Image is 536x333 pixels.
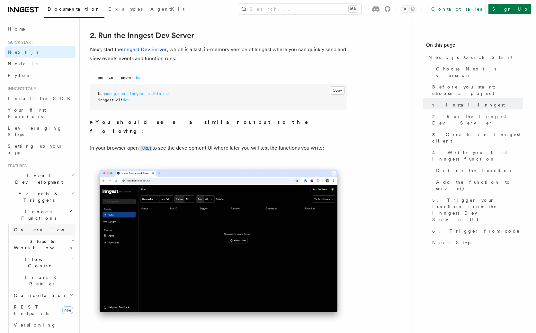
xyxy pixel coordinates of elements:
[8,107,46,119] span: Your first Functions
[8,73,31,78] span: Python
[432,84,523,97] span: Before you start: choose a project
[433,63,523,81] a: Choose Next.js version
[430,194,523,225] a: 5. Trigger your function from the Inngest Dev Server UI
[426,51,523,63] a: Next.js Quick Start
[14,304,49,316] span: REST Endpoints
[5,40,33,45] span: Quick start
[432,228,520,234] span: 6. Trigger from code
[5,163,27,169] span: Features
[430,237,523,248] a: Next Steps
[8,143,63,155] span: Setting up your app
[432,102,505,108] span: 1. Install Inngest
[432,239,472,246] span: Next Steps
[121,71,131,84] button: pnpm
[5,46,76,58] a: Next.js
[98,98,123,102] span: inngest-cli
[5,122,76,140] a: Leveraging Steps
[136,71,143,84] button: bun
[114,91,127,96] span: global
[8,96,74,101] span: Install the SDK
[430,129,523,147] a: 3. Create an Inngest client
[5,69,76,81] a: Python
[123,98,130,102] span: dev
[5,104,76,122] a: Your first Functions
[90,163,347,325] img: Inngest Dev Server's 'Runs' tab with no data
[330,86,345,95] button: Copy
[8,26,26,32] span: Home
[11,224,76,236] a: Overview
[430,111,523,129] a: 2. Run the Inngest Dev Server
[108,6,143,12] span: Examples
[432,149,523,162] span: 4. Write your first Inngest function
[430,225,523,237] a: 6. Trigger from code
[5,140,76,158] a: Setting up your app
[11,319,76,331] a: Versioning
[139,146,152,151] code: [URL]
[11,256,70,269] span: Flow Control
[147,2,188,17] a: AgentKit
[430,99,523,111] a: 1. Install Inngest
[122,46,167,52] a: Inngest Dev Server
[5,188,76,206] button: Events & Triggers
[430,81,523,99] a: Before you start: choose a project
[488,4,531,14] a: Sign Up
[433,165,523,176] a: Define the function
[5,206,76,224] button: Inngest Functions
[8,50,38,55] span: Next.js
[98,91,105,96] span: bun
[14,322,56,328] span: Versioning
[90,119,317,134] strong: You should see a similar output to the following:
[105,91,112,96] span: add
[11,272,76,290] button: Errors & Retries
[11,274,70,287] span: Errors & Retries
[5,58,76,69] a: Node.js
[401,5,416,13] button: Toggle dark mode
[432,113,523,126] span: 2. Run the Inngest Dev Server
[104,2,147,17] a: Examples
[11,236,76,254] button: Steps & Workflows
[139,145,152,151] a: [URL]
[436,66,523,79] span: Choose Next.js version
[90,118,347,136] summary: You should see a similar output to the following:
[90,31,194,40] a: 2. Run the Inngest Dev Server
[11,292,67,299] span: Cancellation
[62,306,73,314] span: new
[44,2,104,18] a: Documentation
[90,143,347,153] p: In your browser open to see the development UI where later you will test the functions you write:
[95,71,103,84] button: npm
[5,170,76,188] button: Local Development
[349,6,358,12] kbd: ⌘K
[14,227,80,232] span: Overview
[432,131,523,144] span: 3. Create an Inngest client
[5,190,70,203] span: Events & Triggers
[90,45,347,63] p: Next, start the , which is a fast, in-memory version of Inngest where you can quickly send and vi...
[436,179,523,192] span: Add the function to serve()
[11,301,76,319] a: REST Endpointsnew
[8,61,38,66] span: Node.js
[428,54,513,60] span: Next.js Quick Start
[436,167,513,174] span: Define the function
[8,125,62,137] span: Leveraging Steps
[427,4,486,14] a: Contact sales
[5,86,36,91] span: Inngest tour
[5,93,76,104] a: Install the SDK
[5,23,76,35] a: Home
[150,6,184,12] span: AgentKit
[430,147,523,165] a: 4. Write your first Inngest function
[108,71,116,84] button: yarn
[238,4,362,14] button: Search...⌘K
[432,197,523,223] span: 5. Trigger your function from the Inngest Dev Server UI
[426,41,523,51] h4: On this page
[5,208,69,221] span: Inngest Functions
[130,91,170,96] span: inngest-cli@latest
[5,172,70,185] span: Local Development
[11,290,76,301] button: Cancellation
[11,238,72,251] span: Steps & Workflows
[48,6,101,12] span: Documentation
[433,176,523,194] a: Add the function to serve()
[11,254,76,272] button: Flow Control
